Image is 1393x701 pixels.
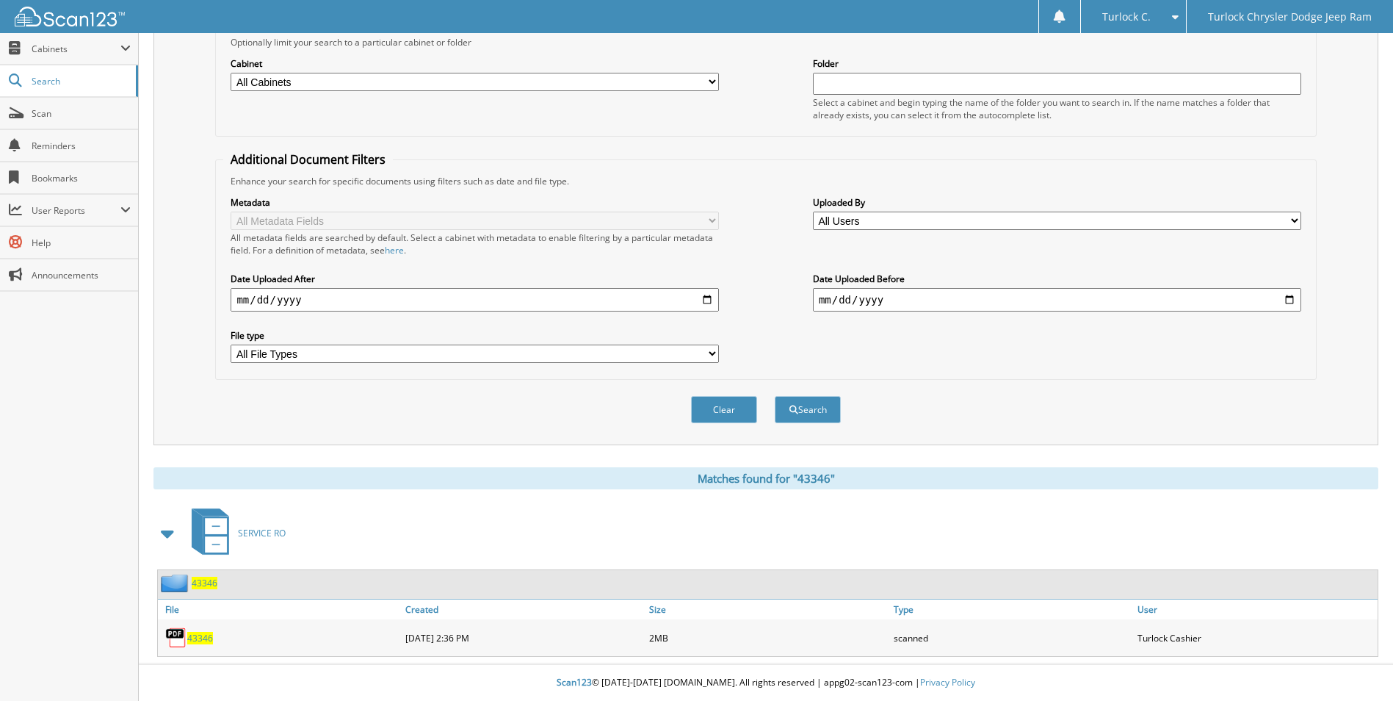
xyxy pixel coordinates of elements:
span: Announcements [32,269,131,281]
input: end [813,288,1301,312]
span: User Reports [32,204,120,217]
input: start [231,288,719,312]
span: Help [32,237,131,249]
button: Search [775,396,841,423]
img: scan123-logo-white.svg [15,7,125,26]
span: Bookmarks [32,172,131,184]
a: 43346 [187,632,213,644]
span: Search [32,75,129,87]
a: Size [645,600,889,619]
img: folder2.png [161,574,192,592]
a: User [1134,600,1378,619]
div: © [DATE]-[DATE] [DOMAIN_NAME]. All rights reserved | appg02-scan123-com | [139,665,1393,701]
label: Date Uploaded After [231,273,719,285]
div: All metadata fields are searched by default. Select a cabinet with metadata to enable filtering b... [231,231,719,256]
span: Scan123 [557,676,592,689]
span: Reminders [32,140,131,152]
div: 2MB [645,623,889,653]
legend: Additional Document Filters [223,151,393,168]
div: [DATE] 2:36 PM [402,623,645,653]
span: Scan [32,107,131,120]
a: Privacy Policy [920,676,975,689]
div: Enhance your search for specific documents using filters such as date and file type. [223,175,1308,187]
iframe: Chat Widget [1320,630,1393,701]
a: Type [890,600,1134,619]
div: Select a cabinet and begin typing the name of the folder you want to search in. If the name match... [813,96,1301,121]
a: 43346 [192,577,217,589]
label: Uploaded By [813,196,1301,209]
a: here [385,244,404,256]
span: Turlock C. [1102,12,1151,21]
div: Optionally limit your search to a particular cabinet or folder [223,36,1308,48]
div: scanned [890,623,1134,653]
a: Created [402,600,645,619]
a: File [158,600,402,619]
label: Date Uploaded Before [813,273,1301,285]
span: Cabinets [32,43,120,55]
span: SERVICE RO [238,527,286,539]
label: Cabinet [231,57,719,70]
a: SERVICE RO [183,504,286,562]
div: Turlock Cashier [1134,623,1378,653]
label: File type [231,329,719,342]
button: Clear [691,396,757,423]
span: Turlock Chrysler Dodge Jeep Ram [1208,12,1372,21]
label: Folder [813,57,1301,70]
img: PDF.png [165,627,187,649]
div: Matches found for "43346" [153,467,1378,489]
label: Metadata [231,196,719,209]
